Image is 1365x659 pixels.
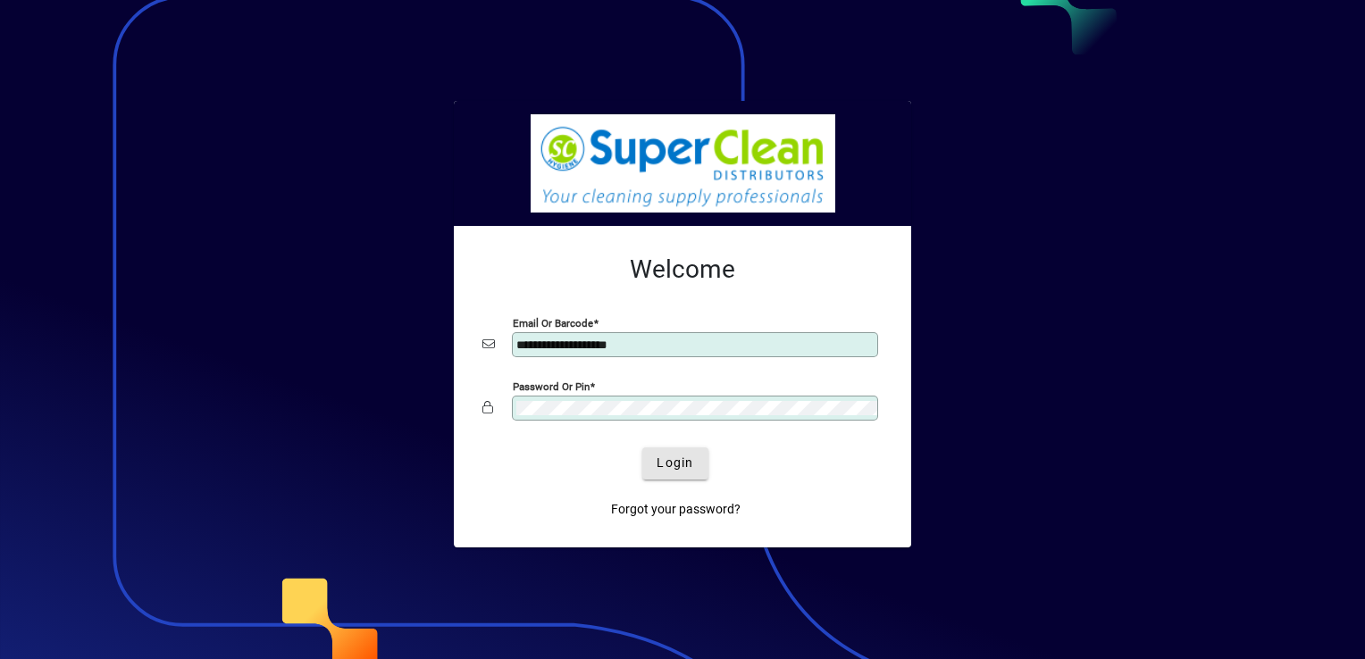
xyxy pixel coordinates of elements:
mat-label: Email or Barcode [513,316,593,329]
button: Login [642,447,708,480]
a: Forgot your password? [604,494,748,526]
h2: Welcome [482,254,883,285]
span: Forgot your password? [611,500,741,519]
span: Login [657,454,693,472]
mat-label: Password or Pin [513,380,590,392]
